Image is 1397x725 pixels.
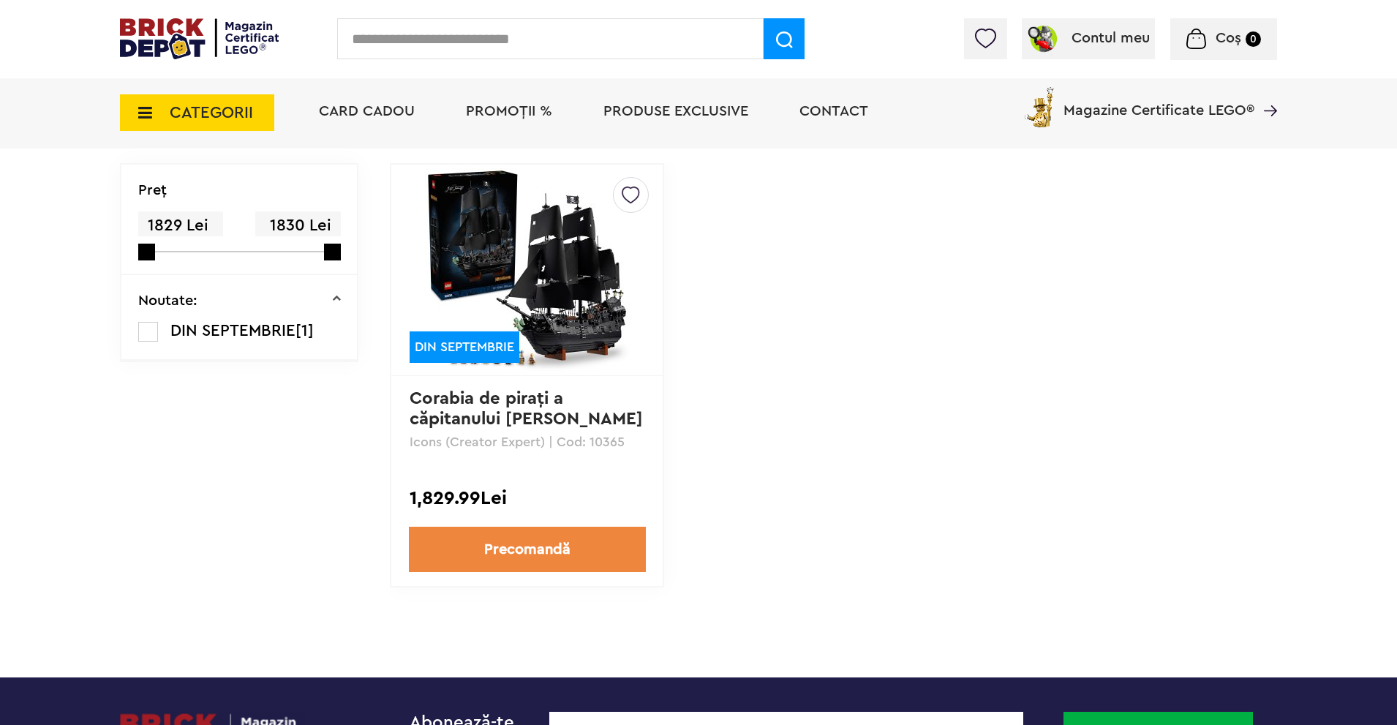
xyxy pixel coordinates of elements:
p: Noutate: [138,293,197,308]
a: Contact [799,104,868,119]
p: Preţ [138,183,167,198]
img: Corabia de piraţi a căpitanului Jack Sparrow [425,168,630,372]
a: Produse exclusive [603,104,748,119]
a: Magazine Certificate LEGO® [1254,84,1277,99]
span: Coș [1216,31,1241,45]
a: Contul meu [1028,31,1150,45]
span: CATEGORII [170,105,253,121]
a: Precomandă [409,527,646,572]
a: Corabia de piraţi a căpitanului [PERSON_NAME] [410,390,643,428]
span: 1830 Lei [255,211,340,240]
p: Icons (Creator Expert) | Cod: 10365 [410,435,644,448]
a: PROMOȚII % [466,104,552,119]
a: Card Cadou [319,104,415,119]
span: DIN SEPTEMBRIE [170,323,295,339]
span: [1] [295,323,314,339]
div: 1,829.99Lei [410,489,644,508]
small: 0 [1246,31,1261,47]
span: Contul meu [1072,31,1150,45]
span: 1829 Lei [138,211,223,240]
div: DIN SEPTEMBRIE [410,331,519,363]
span: Magazine Certificate LEGO® [1063,84,1254,118]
